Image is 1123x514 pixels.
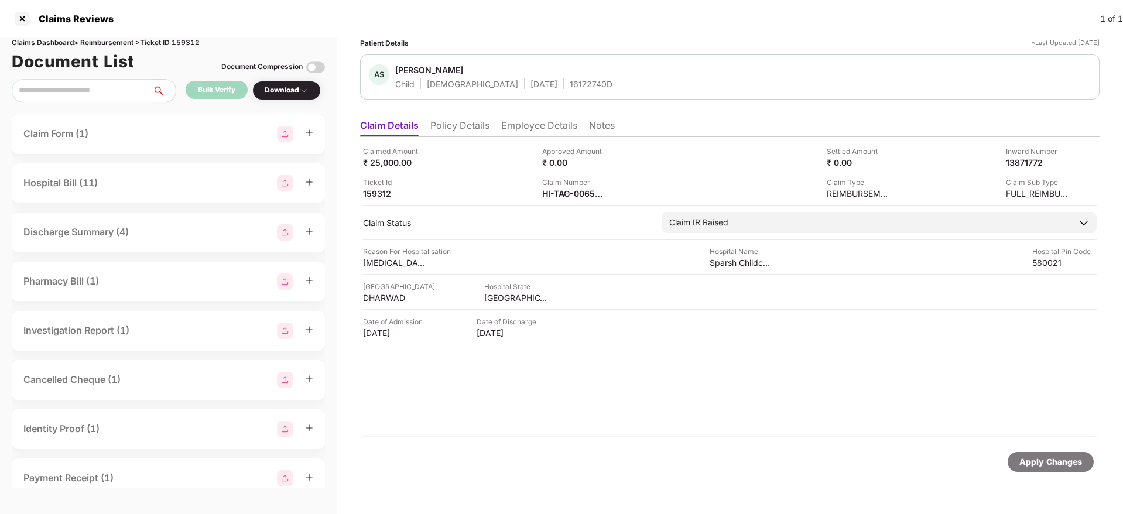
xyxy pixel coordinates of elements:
[542,177,607,188] div: Claim Number
[542,188,607,199] div: HI-TAG-006520110
[530,78,557,90] div: [DATE]
[23,372,121,387] div: Cancelled Cheque (1)
[477,316,541,327] div: Date of Discharge
[277,273,293,290] img: svg+xml;base64,PHN2ZyBpZD0iR3JvdXBfMjg4MTMiIGRhdGEtbmFtZT0iR3JvdXAgMjg4MTMiIHhtbG5zPSJodHRwOi8vd3...
[477,327,541,338] div: [DATE]
[305,473,313,481] span: plus
[363,177,427,188] div: Ticket Id
[430,119,489,136] li: Policy Details
[827,146,891,157] div: Settled Amount
[589,119,615,136] li: Notes
[305,325,313,334] span: plus
[363,292,427,303] div: DHARWAD
[1006,146,1070,157] div: Inward Number
[277,372,293,388] img: svg+xml;base64,PHN2ZyBpZD0iR3JvdXBfMjg4MTMiIGRhdGEtbmFtZT0iR3JvdXAgMjg4MTMiIHhtbG5zPSJodHRwOi8vd3...
[23,471,114,485] div: Payment Receipt (1)
[1019,455,1082,468] div: Apply Changes
[395,78,415,90] div: Child
[669,216,728,229] div: Claim IR Raised
[305,375,313,383] span: plus
[360,119,419,136] li: Claim Details
[363,316,427,327] div: Date of Admission
[23,176,98,190] div: Hospital Bill (11)
[484,281,549,292] div: Hospital State
[277,224,293,241] img: svg+xml;base64,PHN2ZyBpZD0iR3JvdXBfMjg4MTMiIGRhdGEtbmFtZT0iR3JvdXAgMjg4MTMiIHhtbG5zPSJodHRwOi8vd3...
[1006,157,1070,168] div: 13871772
[363,246,451,257] div: Reason For Hospitalisation
[1032,246,1097,257] div: Hospital Pin Code
[710,257,774,268] div: Sparsh Childcare hospital
[363,257,427,268] div: [MEDICAL_DATA]
[305,227,313,235] span: plus
[277,421,293,437] img: svg+xml;base64,PHN2ZyBpZD0iR3JvdXBfMjg4MTMiIGRhdGEtbmFtZT0iR3JvdXAgMjg4MTMiIHhtbG5zPSJodHRwOi8vd3...
[32,13,114,25] div: Claims Reviews
[570,78,612,90] div: 16172740D
[23,422,100,436] div: Identity Proof (1)
[363,146,427,157] div: Claimed Amount
[1006,188,1070,199] div: FULL_REIMBURSEMENT
[1006,177,1070,188] div: Claim Sub Type
[395,64,463,76] div: [PERSON_NAME]
[363,217,650,228] div: Claim Status
[427,78,518,90] div: [DEMOGRAPHIC_DATA]
[305,276,313,285] span: plus
[23,323,129,338] div: Investigation Report (1)
[363,327,427,338] div: [DATE]
[501,119,577,136] li: Employee Details
[221,61,303,73] div: Document Compression
[827,177,891,188] div: Claim Type
[363,157,427,168] div: ₹ 25,000.00
[360,37,409,49] div: Patient Details
[363,281,435,292] div: [GEOGRAPHIC_DATA]
[369,64,389,85] div: AS
[305,178,313,186] span: plus
[542,157,607,168] div: ₹ 0.00
[1078,217,1090,229] img: downArrowIcon
[277,470,293,486] img: svg+xml;base64,PHN2ZyBpZD0iR3JvdXBfMjg4MTMiIGRhdGEtbmFtZT0iR3JvdXAgMjg4MTMiIHhtbG5zPSJodHRwOi8vd3...
[12,49,135,74] h1: Document List
[299,86,309,95] img: svg+xml;base64,PHN2ZyBpZD0iRHJvcGRvd24tMzJ4MzIiIHhtbG5zPSJodHRwOi8vd3d3LnczLm9yZy8yMDAwL3N2ZyIgd2...
[277,175,293,191] img: svg+xml;base64,PHN2ZyBpZD0iR3JvdXBfMjg4MTMiIGRhdGEtbmFtZT0iR3JvdXAgMjg4MTMiIHhtbG5zPSJodHRwOi8vd3...
[152,79,176,102] button: search
[484,292,549,303] div: [GEOGRAPHIC_DATA]
[23,274,99,289] div: Pharmacy Bill (1)
[827,188,891,199] div: REIMBURSEMENT
[277,323,293,339] img: svg+xml;base64,PHN2ZyBpZD0iR3JvdXBfMjg4MTMiIGRhdGEtbmFtZT0iR3JvdXAgMjg4MTMiIHhtbG5zPSJodHRwOi8vd3...
[1100,12,1123,25] div: 1 of 1
[23,126,88,141] div: Claim Form (1)
[277,126,293,142] img: svg+xml;base64,PHN2ZyBpZD0iR3JvdXBfMjg4MTMiIGRhdGEtbmFtZT0iR3JvdXAgMjg4MTMiIHhtbG5zPSJodHRwOi8vd3...
[305,424,313,432] span: plus
[198,84,235,95] div: Bulk Verify
[710,246,774,257] div: Hospital Name
[827,157,891,168] div: ₹ 0.00
[306,58,325,77] img: svg+xml;base64,PHN2ZyBpZD0iVG9nZ2xlLTMyeDMyIiB4bWxucz0iaHR0cDovL3d3dy53My5vcmcvMjAwMC9zdmciIHdpZH...
[542,146,607,157] div: Approved Amount
[12,37,325,49] div: Claims Dashboard > Reimbursement > Ticket ID 159312
[1031,37,1100,49] div: *Last Updated [DATE]
[363,188,427,199] div: 159312
[265,85,309,96] div: Download
[305,129,313,137] span: plus
[1032,257,1097,268] div: 580021
[23,225,129,239] div: Discharge Summary (4)
[152,86,176,95] span: search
